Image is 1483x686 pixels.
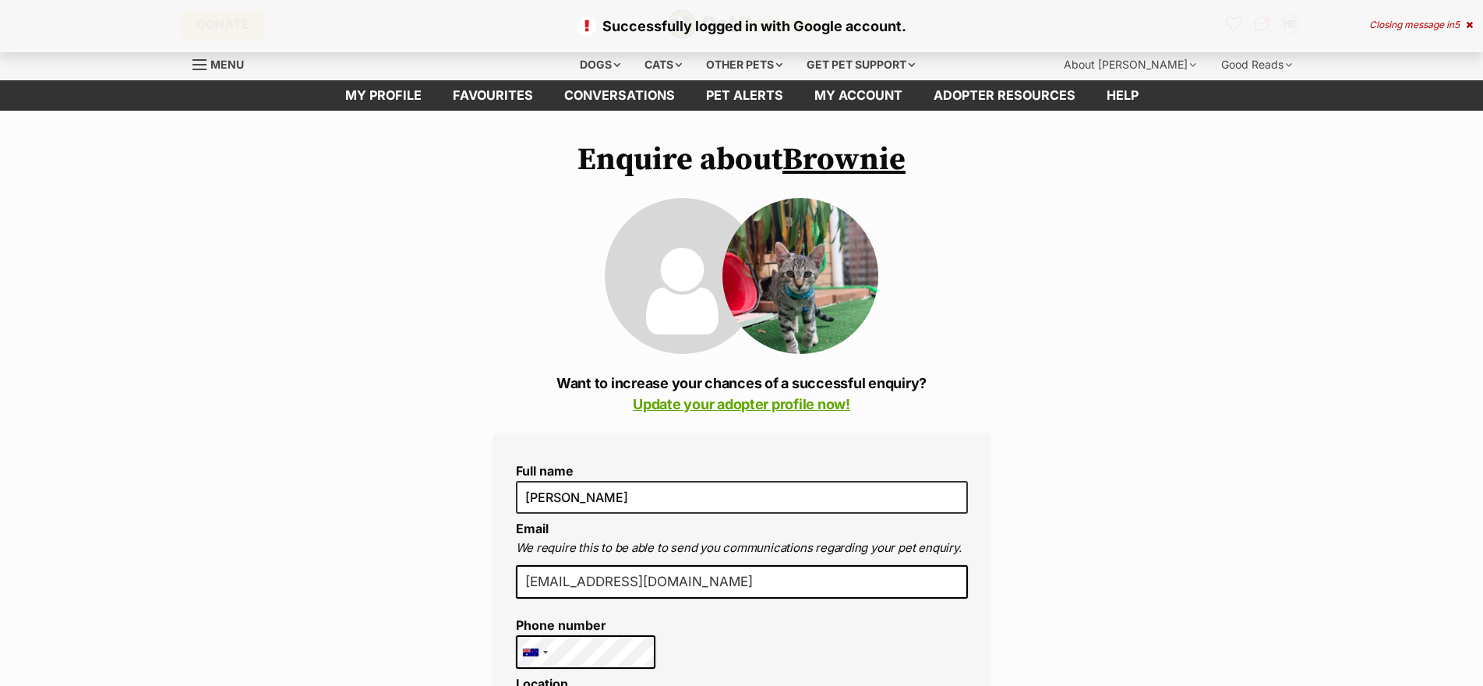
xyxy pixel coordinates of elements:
label: Email [516,521,549,536]
a: Menu [192,49,255,77]
a: Adopter resources [918,80,1091,111]
div: Other pets [695,49,793,80]
label: Full name [516,464,968,478]
div: Get pet support [796,49,926,80]
a: Help [1091,80,1154,111]
p: We require this to be able to send you communications regarding your pet enquiry. [516,539,968,557]
a: Update your adopter profile now! [633,396,850,412]
a: Favourites [437,80,549,111]
a: My account [799,80,918,111]
img: Brownie [722,198,878,354]
a: My profile [330,80,437,111]
div: Good Reads [1210,49,1303,80]
a: Brownie [782,140,906,179]
h1: Enquire about [493,142,991,178]
div: Dogs [569,49,631,80]
p: Want to increase your chances of a successful enquiry? [493,373,991,415]
div: Cats [634,49,693,80]
label: Phone number [516,618,656,632]
div: About [PERSON_NAME] [1053,49,1207,80]
a: Pet alerts [690,80,799,111]
input: E.g. Jimmy Chew [516,481,968,514]
a: conversations [549,80,690,111]
span: Menu [210,58,244,71]
div: Australia: +61 [517,636,553,669]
